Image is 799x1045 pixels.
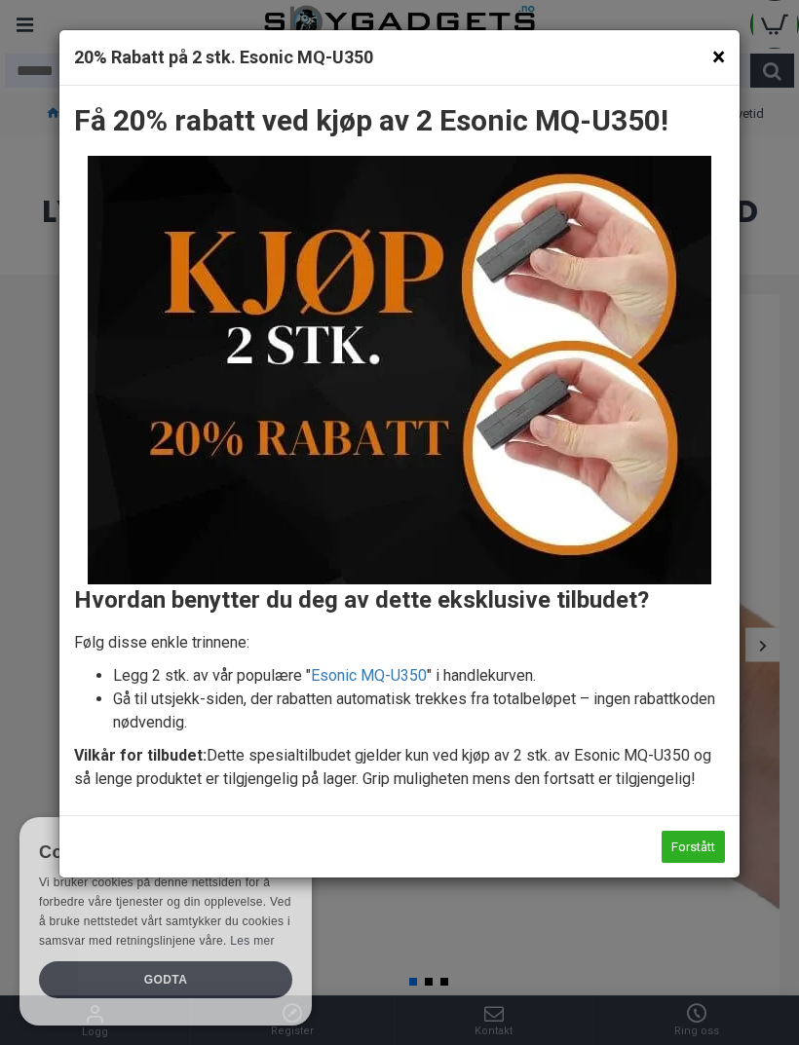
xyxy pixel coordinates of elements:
[74,100,725,141] h2: Få 20% rabatt ved kjøp av 2 Esonic MQ-U350!
[88,156,711,584] img: 20% rabatt ved Kjøp av 2 Esonic MQ-U350
[113,664,725,688] li: Legg 2 stk. av vår populære " " i handlekurven.
[712,45,725,69] button: ×
[113,688,725,734] li: Gå til utsjekk-siden, der rabatten automatisk trekkes fra totalbeløpet – ingen rabattkoden nødven...
[74,631,725,654] p: Følg disse enkle trinnene:
[74,744,725,791] p: Dette spesialtilbudet gjelder kun ved kjøp av 2 stk. av Esonic MQ-U350 og så lenge produktet er t...
[74,746,207,765] strong: Vilkår for tilbudet:
[74,45,725,70] h4: 20% Rabatt på 2 stk. Esonic MQ-U350
[662,831,725,863] button: Forstått
[311,664,427,688] a: Esonic MQ-U350
[74,584,725,617] h3: Hvordan benytter du deg av dette eksklusive tilbudet?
